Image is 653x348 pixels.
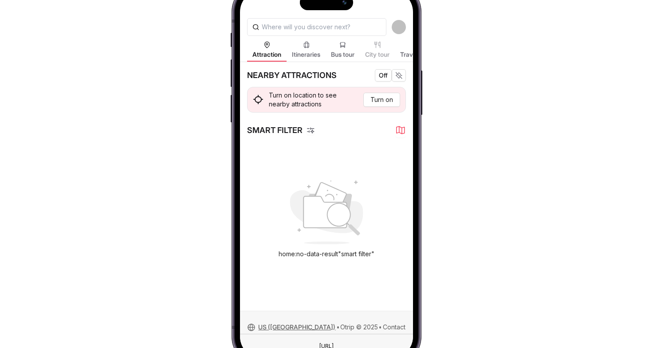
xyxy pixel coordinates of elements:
span: Off [379,70,388,81]
div: SMART FILTER [247,124,315,137]
button: US ([GEOGRAPHIC_DATA]) [247,323,336,332]
span: Bus tour [331,50,354,59]
input: Where will you discover next? [247,18,386,36]
span: US ([GEOGRAPHIC_DATA]) [258,324,336,330]
div: home:no-data-result "smart filter" [279,250,374,258]
button: Contact [382,322,406,332]
span: City tour [365,50,389,59]
button: Turn on [363,93,400,107]
span: Turn on location to see nearby attractions [269,91,358,109]
span: Attraction [252,50,281,59]
span: Travel Blog [400,50,432,59]
span: Turn on [370,95,393,105]
img: bus-icon [290,180,363,244]
span: Itineraries [292,50,320,59]
div: NEARBY ATTRACTIONS [247,69,337,82]
div: • • [240,311,413,343]
button: Off [375,69,392,82]
button: Otrip © 2025 [340,322,378,332]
